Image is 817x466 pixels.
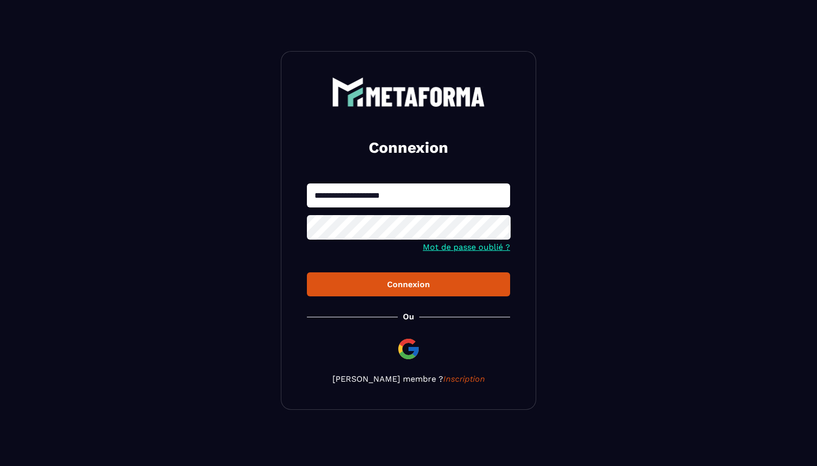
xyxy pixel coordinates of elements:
h2: Connexion [319,137,498,158]
a: Mot de passe oublié ? [423,242,510,252]
img: google [396,337,421,361]
button: Connexion [307,272,510,296]
img: logo [332,77,485,107]
a: Inscription [443,374,485,384]
p: Ou [403,312,414,321]
div: Connexion [315,279,502,289]
p: [PERSON_NAME] membre ? [307,374,510,384]
a: logo [307,77,510,107]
